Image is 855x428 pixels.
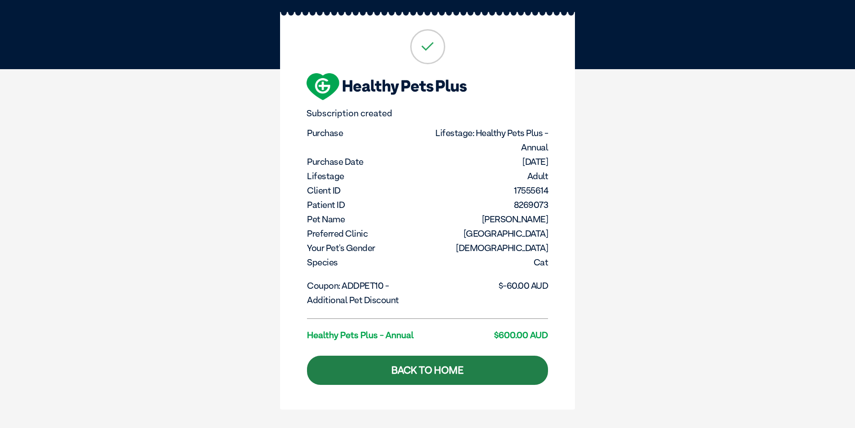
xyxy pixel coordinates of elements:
[307,108,548,119] p: Subscription created
[307,212,427,226] dt: Pet Name
[429,183,548,198] dd: 17555614
[429,278,548,293] dd: $-60.00 AUD
[307,356,548,385] a: Back to Home
[307,126,427,140] dt: Purchase
[307,328,427,342] dt: Healthy Pets Plus - Annual
[307,226,427,241] dt: Preferred Clinic
[307,241,427,255] dt: Your pet's gender
[429,328,548,342] dd: $600.00 AUD
[307,169,427,183] dt: Lifestage
[429,126,548,154] dd: Lifestage: Healthy Pets Plus - Annual
[429,154,548,169] dd: [DATE]
[429,212,548,226] dd: [PERSON_NAME]
[307,278,427,307] dt: Coupon: ADDPET10 - Additional pet discount
[429,255,548,269] dd: Cat
[307,73,467,100] img: hpp-logo
[429,198,548,212] dd: 8269073
[307,198,427,212] dt: Patient ID
[307,183,427,198] dt: Client ID
[429,169,548,183] dd: Adult
[429,226,548,241] dd: [GEOGRAPHIC_DATA]
[307,154,427,169] dt: Purchase Date
[429,241,548,255] dd: [DEMOGRAPHIC_DATA]
[307,255,427,269] dt: Species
